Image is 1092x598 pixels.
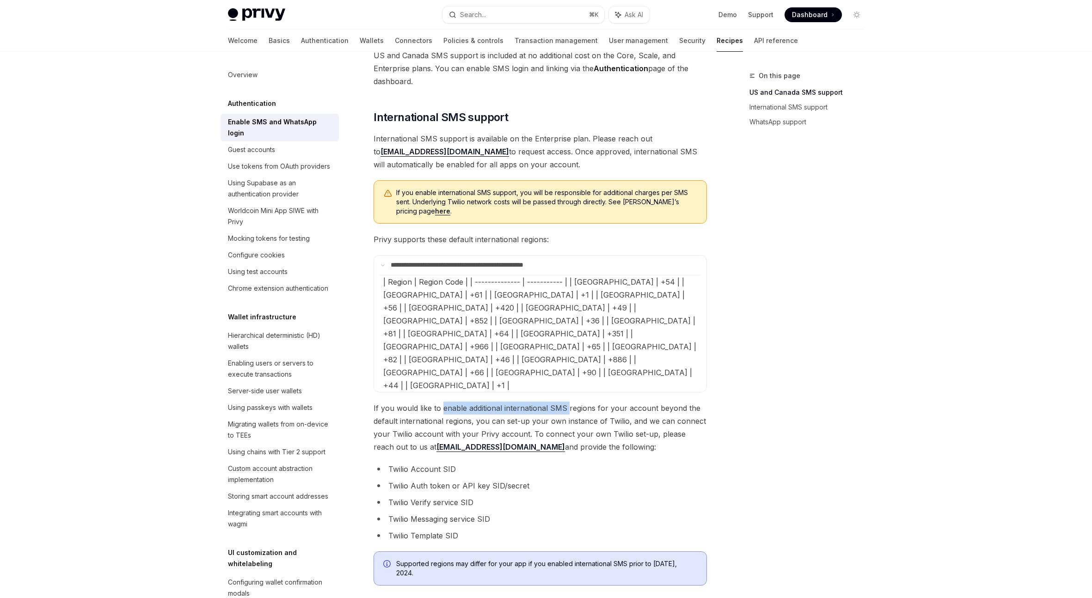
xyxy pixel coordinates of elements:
a: Use tokens from OAuth providers [221,158,339,175]
div: Search... [460,9,486,20]
span: International SMS support [374,110,508,125]
a: Enabling users or servers to execute transactions [221,355,339,383]
a: Dashboard [785,7,842,22]
div: Storing smart account addresses [228,491,328,502]
div: Migrating wallets from on-device to TEEs [228,419,333,441]
span: ⌘ K [589,11,599,18]
div: Overview [228,69,258,80]
div: Integrating smart accounts with wagmi [228,507,333,530]
a: Security [679,30,706,52]
button: Toggle dark mode [849,7,864,22]
li: Twilio Verify service SID [374,496,707,509]
h5: UI customization and whitelabeling [228,547,339,569]
a: WhatsApp support [749,115,871,129]
a: US and Canada SMS support [749,85,871,100]
a: Integrating smart accounts with wagmi [221,505,339,532]
div: Configure cookies [228,250,285,261]
div: Server-side user wallets [228,385,302,397]
div: Enabling users or servers to execute transactions [228,358,333,380]
img: light logo [228,8,285,21]
a: Chrome extension authentication [221,280,339,297]
a: Wallets [360,30,384,52]
a: [EMAIL_ADDRESS][DOMAIN_NAME] [380,147,509,157]
div: Worldcoin Mini App SIWE with Privy [228,205,333,227]
a: Basics [269,30,290,52]
a: Configure cookies [221,247,339,263]
li: Twilio Auth token or API key SID/secret [374,479,707,492]
button: Ask AI [609,6,650,23]
div: Using passkeys with wallets [228,402,313,413]
a: International SMS support [749,100,871,115]
a: Welcome [228,30,258,52]
a: Using chains with Tier 2 support [221,444,339,460]
span: Privy supports these default international regions: [374,233,707,246]
a: Storing smart account addresses [221,488,339,505]
a: Support [748,10,773,19]
a: Demo [718,10,737,19]
div: Enable SMS and WhatsApp login [228,116,333,139]
svg: Info [383,560,393,569]
div: Using Supabase as an authentication provider [228,177,333,200]
a: Using Supabase as an authentication provider [221,175,339,202]
div: Custom account abstraction implementation [228,463,333,485]
a: Recipes [717,30,743,52]
a: Guest accounts [221,141,339,158]
a: Using passkeys with wallets [221,399,339,416]
strong: Authentication [594,64,648,73]
span: | Region | Region Code | | -------------- | ----------- | | [GEOGRAPHIC_DATA] | +54 | | [GEOGRAPH... [383,277,696,390]
svg: Warning [383,189,393,198]
div: Hierarchical deterministic (HD) wallets [228,330,333,352]
div: Using test accounts [228,266,288,277]
h5: Authentication [228,98,276,109]
h5: Wallet infrastructure [228,311,296,323]
a: Mocking tokens for testing [221,230,339,247]
span: Supported regions may differ for your app if you enabled international SMS prior to [DATE], 2024. [396,559,697,578]
span: If you enable international SMS support, you will be responsible for additional charges per SMS s... [396,188,697,216]
a: Transaction management [515,30,598,52]
a: Enable SMS and WhatsApp login [221,114,339,141]
a: Hierarchical deterministic (HD) wallets [221,327,339,355]
span: Ask AI [625,10,643,19]
a: Custom account abstraction implementation [221,460,339,488]
a: Connectors [395,30,432,52]
a: Using test accounts [221,263,339,280]
a: [EMAIL_ADDRESS][DOMAIN_NAME] [436,442,565,452]
div: Mocking tokens for testing [228,233,310,244]
a: API reference [754,30,798,52]
a: Policies & controls [443,30,503,52]
div: Guest accounts [228,144,275,155]
a: Server-side user wallets [221,383,339,399]
a: Overview [221,67,339,83]
div: Use tokens from OAuth providers [228,161,330,172]
span: If you would like to enable additional international SMS regions for your account beyond the defa... [374,402,707,453]
div: Chrome extension authentication [228,283,328,294]
li: Twilio Template SID [374,529,707,542]
a: User management [609,30,668,52]
a: Authentication [301,30,349,52]
a: Worldcoin Mini App SIWE with Privy [221,202,339,230]
div: Using chains with Tier 2 support [228,446,325,458]
span: On this page [759,70,800,81]
a: here [435,207,450,215]
a: Migrating wallets from on-device to TEEs [221,416,339,444]
button: Search...⌘K [442,6,604,23]
li: Twilio Account SID [374,463,707,476]
li: Twilio Messaging service SID [374,513,707,525]
span: US and Canada SMS support is included at no additional cost on the Core, Scale, and Enterprise pl... [374,49,707,88]
span: Dashboard [792,10,828,19]
span: International SMS support is available on the Enterprise plan. Please reach out to to request acc... [374,132,707,171]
